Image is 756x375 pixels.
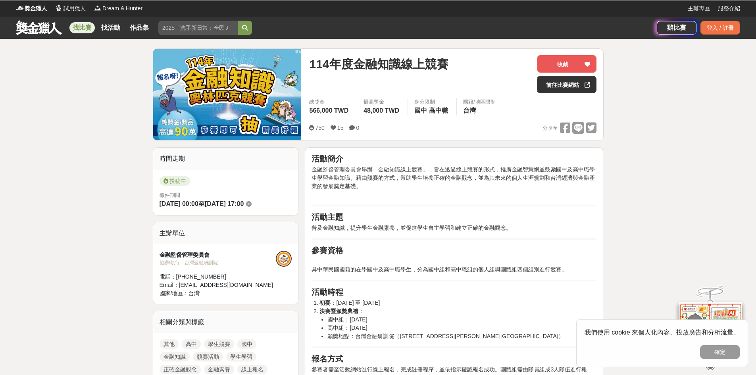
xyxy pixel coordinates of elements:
a: 其他 [160,339,179,349]
a: 競賽活動 [193,352,223,362]
li: 高中組：[DATE] [327,324,596,332]
span: Dream & Hunter [102,4,142,13]
img: Cover Image [153,49,302,140]
li: 頒獎地點：台灣金融研訓院（[STREET_ADDRESS][PERSON_NAME][GEOGRAPHIC_DATA]） [327,332,596,340]
span: 15 [337,125,344,131]
div: 相關分類與標籤 [153,311,298,333]
span: 試用獵人 [63,4,86,13]
img: Logo [94,4,102,12]
span: 114年度金融知識線上競賽 [309,55,448,73]
strong: 初賽 [319,300,331,306]
img: Logo [16,4,24,12]
strong: 活動時程 [312,288,343,296]
img: d2146d9a-e6f6-4337-9592-8cefde37ba6b.png [679,298,742,351]
button: 收藏 [537,55,596,73]
a: 辦比賽 [657,21,696,35]
a: 高中 [182,339,201,349]
div: 金融監督管理委員會 [160,251,276,259]
span: [DATE] 00:00 [160,200,198,207]
span: 566,000 TWD [309,107,348,114]
strong: 活動主題 [312,213,343,221]
span: 國中 [414,107,427,114]
span: 最高獎金 [364,98,401,106]
a: 作品集 [127,22,152,33]
strong: 決賽暨頒獎典禮 [319,308,358,314]
span: 普及金融知識，提升學生金融素養，並促進學生自主學習和建立正確的金融觀念。 [312,225,512,231]
span: 我們使用 cookie 來個人化內容、投放廣告和分析流量。 [585,329,740,336]
a: 學生競賽 [204,339,234,349]
span: 獎金獵人 [25,4,47,13]
span: 具中華民國國籍的在學國中及高中職學生，分為國中組和高中職組的個人組與團體組四個組別進行競賽。 [312,266,567,273]
a: 正確金融觀念 [160,365,201,374]
strong: 參賽資格 [312,246,343,255]
span: 高中職 [429,107,448,114]
a: Logo試用獵人 [55,4,86,13]
span: 徵件期間 [160,192,180,198]
div: 身分限制 [414,98,450,106]
li: ： [319,307,596,340]
span: 0 [356,125,359,131]
span: 總獎金 [309,98,350,106]
a: 找比賽 [69,22,95,33]
div: 時間走期 [153,148,298,170]
a: 找活動 [98,22,123,33]
div: 登入 / 註冊 [700,21,740,35]
a: LogoDream & Hunter [94,4,142,13]
a: 前往比賽網站 [537,76,596,93]
a: Logo獎金獵人 [16,4,47,13]
span: 國家/地區： [160,290,189,296]
span: 分享至 [542,122,558,134]
div: 電話： [PHONE_NUMBER] [160,273,276,281]
div: 主辦單位 [153,222,298,244]
a: 服務介紹 [718,4,740,13]
span: 投稿中 [160,176,190,186]
a: 國中 [237,339,256,349]
a: 金融知識 [160,352,190,362]
div: 協辦/執行： 台灣金融研訓院 [160,259,276,266]
a: 主辦專區 [688,4,710,13]
a: 金融素養 [204,365,234,374]
li: 國中組：[DATE] [327,315,596,324]
strong: 活動簡介 [312,154,343,163]
input: 2025「洗手新日常：全民 ALL IN」洗手歌全台徵選 [158,21,238,35]
img: Logo [55,4,63,12]
a: 學生學習 [226,352,256,362]
span: 台灣 [189,290,200,296]
div: 國籍/地區限制 [463,98,496,106]
span: 至 [198,200,205,207]
span: 台灣 [463,107,476,114]
div: Email： [EMAIL_ADDRESS][DOMAIN_NAME] [160,281,276,289]
span: 金融監督管理委員會舉辦「金融知識線上競賽」，旨在透過線上競賽的形式，推廣金融智慧網並鼓勵國中及高中職學生學習金融知識。藉由競賽的方式，幫助學生培養正確的金融觀念，並為其未來的個人生涯規劃和台灣經... [312,166,595,189]
strong: 報名方式 [312,354,343,363]
a: 線上報名 [237,365,267,374]
span: 48,000 TWD [364,107,399,114]
li: ：[DATE] 至 [DATE] [319,299,596,307]
button: 確定 [700,345,740,359]
span: 750 [315,125,324,131]
span: [DATE] 17:00 [205,200,244,207]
